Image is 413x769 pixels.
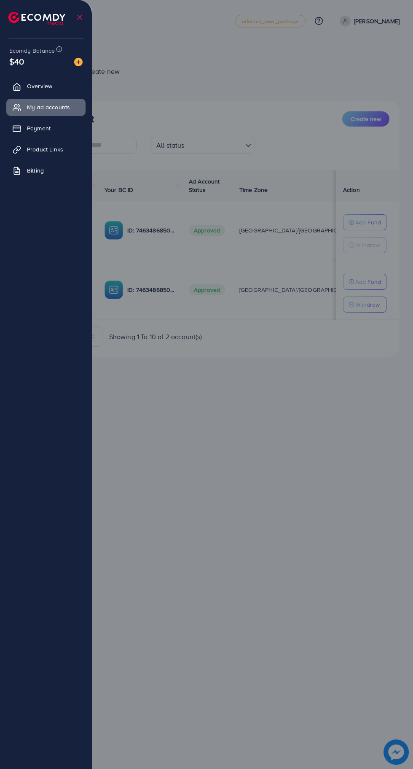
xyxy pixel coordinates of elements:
a: Billing [6,162,86,179]
span: $40 [9,55,24,67]
span: Billing [27,166,44,175]
img: image [74,58,83,66]
a: Payment [6,120,86,137]
a: Overview [6,78,86,94]
span: Payment [27,124,51,132]
img: logo [8,12,65,25]
a: Product Links [6,141,86,158]
a: My ad accounts [6,99,86,116]
span: Overview [27,82,52,90]
span: Product Links [27,145,63,154]
span: Ecomdy Balance [9,46,55,55]
span: My ad accounts [27,103,70,111]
